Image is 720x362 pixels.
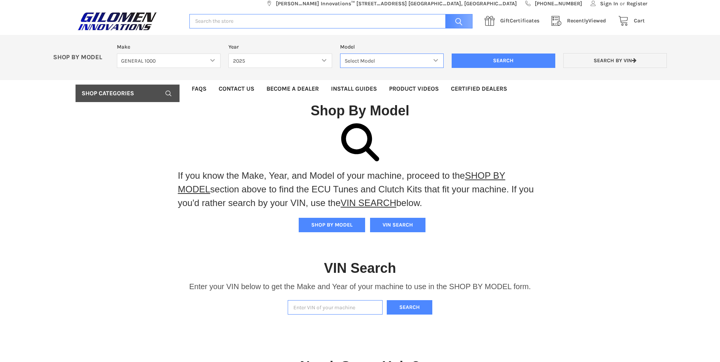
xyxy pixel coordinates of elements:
a: RecentlyViewed [547,16,614,26]
a: GiftCertificates [481,16,547,26]
label: Model [340,43,444,51]
button: SHOP BY MODEL [299,218,365,232]
a: Cart [614,16,645,26]
input: Search the store [189,14,473,29]
a: Search by VIN [563,53,667,68]
a: Shop Categories [76,85,180,102]
span: Cart [634,17,645,24]
span: Viewed [567,17,606,24]
input: Search [452,54,555,68]
p: Enter your VIN below to get the Make and Year of your machine to use in the SHOP BY MODEL form. [189,281,531,292]
p: If you know the Make, Year, and Model of your machine, proceed to the section above to find the E... [178,169,542,210]
span: Recently [567,17,588,24]
a: Product Videos [383,80,445,98]
label: Year [228,43,332,51]
button: VIN SEARCH [370,218,425,232]
button: Search [387,300,432,315]
a: FAQs [186,80,213,98]
span: Certificates [500,17,539,24]
a: Become a Dealer [260,80,325,98]
input: Search [441,14,473,29]
a: VIN SEARCH [340,198,396,208]
label: Make [117,43,221,51]
img: GILOMEN INNOVATIONS [76,12,159,31]
a: Install Guides [325,80,383,98]
p: SHOP BY MODEL [49,54,113,61]
h1: VIN Search [324,260,396,277]
a: GILOMEN INNOVATIONS [76,12,181,31]
a: Certified Dealers [445,80,513,98]
a: SHOP BY MODEL [178,170,506,194]
h1: Shop By Model [76,102,645,119]
span: Gift [500,17,510,24]
a: Contact Us [213,80,260,98]
input: Enter VIN of your machine [288,300,383,315]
